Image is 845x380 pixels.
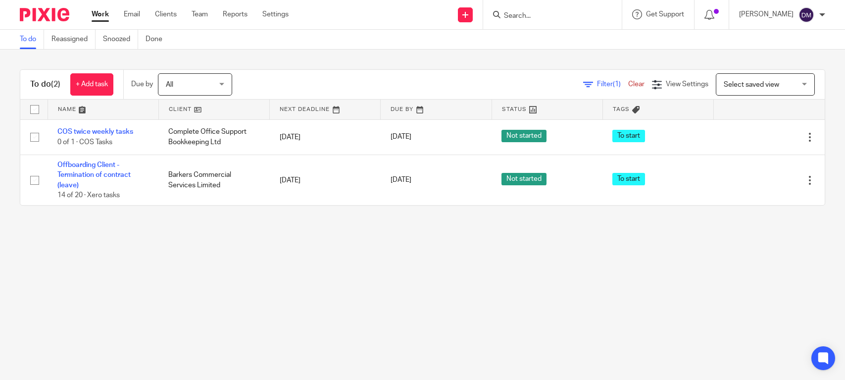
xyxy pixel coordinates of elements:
span: (1) [613,81,621,88]
a: Offboarding Client - Termination of contract (leave) [57,162,131,189]
span: Filter [597,81,628,88]
a: Settings [262,9,289,19]
a: Email [124,9,140,19]
a: COS twice weekly tasks [57,128,133,135]
td: Barkers Commercial Services Limited [158,155,269,205]
a: Clear [628,81,645,88]
p: [PERSON_NAME] [739,9,794,19]
span: To start [612,173,645,185]
a: Snoozed [103,30,138,49]
span: Not started [501,130,547,142]
span: [DATE] [391,177,411,184]
span: 14 of 20 · Xero tasks [57,192,120,199]
a: Clients [155,9,177,19]
a: Work [92,9,109,19]
span: Tags [613,107,630,112]
span: View Settings [666,81,708,88]
span: Get Support [646,11,684,18]
p: Due by [131,79,153,89]
td: Complete Office Support Bookkeeping Ltd [158,119,269,155]
h1: To do [30,79,60,90]
span: 0 of 1 · COS Tasks [57,139,112,146]
a: + Add task [70,73,113,96]
img: svg%3E [798,7,814,23]
span: Select saved view [724,81,779,88]
a: Done [146,30,170,49]
td: [DATE] [270,155,381,205]
img: Pixie [20,8,69,21]
a: Reports [223,9,248,19]
a: To do [20,30,44,49]
span: All [166,81,173,88]
span: To start [612,130,645,142]
input: Search [503,12,592,21]
span: Not started [501,173,547,185]
td: [DATE] [270,119,381,155]
a: Reassigned [51,30,96,49]
a: Team [192,9,208,19]
span: (2) [51,80,60,88]
span: [DATE] [391,134,411,141]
